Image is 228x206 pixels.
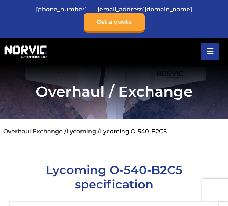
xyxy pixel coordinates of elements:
[3,44,47,59] img: Norvic Aero Engines logo
[3,128,66,135] a: Overhaul Exchange /
[100,128,167,135] li: Lycoming O-540-B2C5
[66,128,100,135] a: Lycoming /
[32,0,90,18] a: [PHONE_NUMBER]
[3,82,224,100] h2: Overhaul / Exchange
[84,13,145,33] a: Get a quote
[9,163,219,191] h1: Lycoming O-540-B2C5 specification
[94,0,196,18] a: [EMAIL_ADDRESS][DOMAIN_NAME]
